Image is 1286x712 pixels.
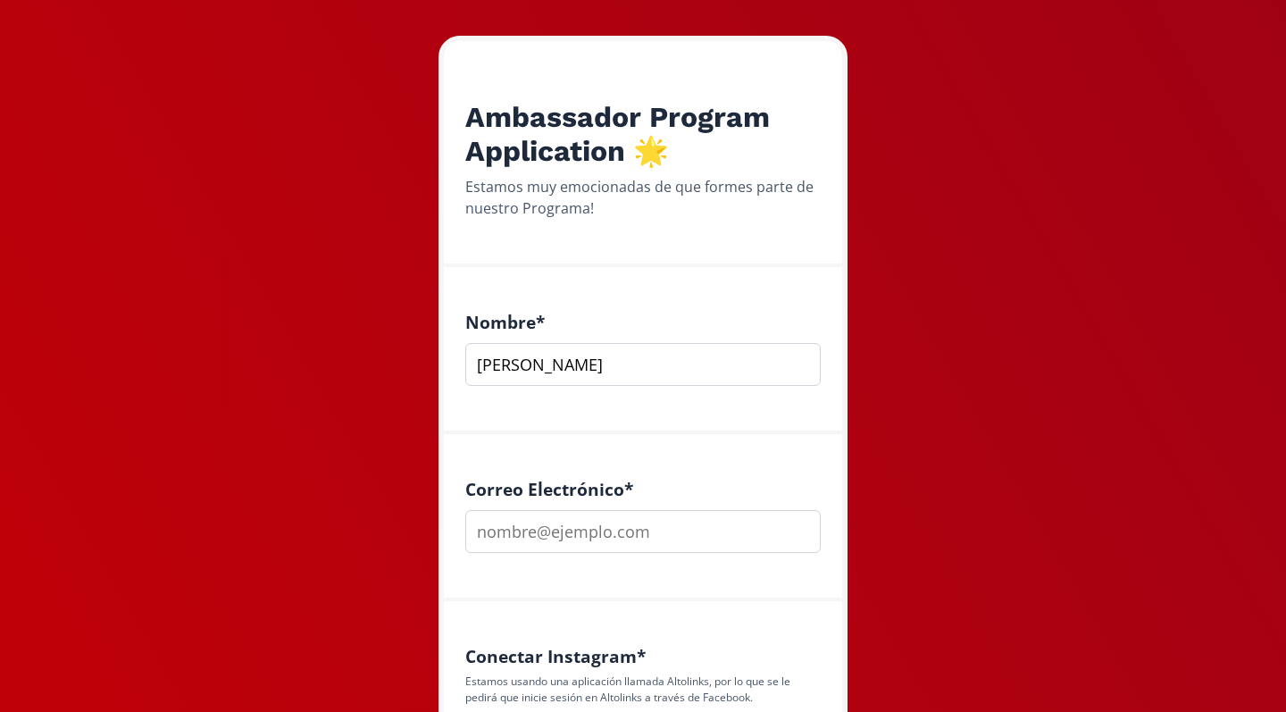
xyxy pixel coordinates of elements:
h2: Ambassador Program Application 🌟 [465,100,821,169]
div: Estamos muy emocionadas de que formes parte de nuestro Programa! [465,176,821,219]
h4: Nombre * [465,312,821,332]
input: Escribe aquí tu respuesta... [465,343,821,386]
input: nombre@ejemplo.com [465,510,821,553]
h4: Conectar Instagram * [465,646,821,666]
p: Estamos usando una aplicación llamada Altolinks, por lo que se le pedirá que inicie sesión en Alt... [465,674,821,706]
h4: Correo Electrónico * [465,479,821,499]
